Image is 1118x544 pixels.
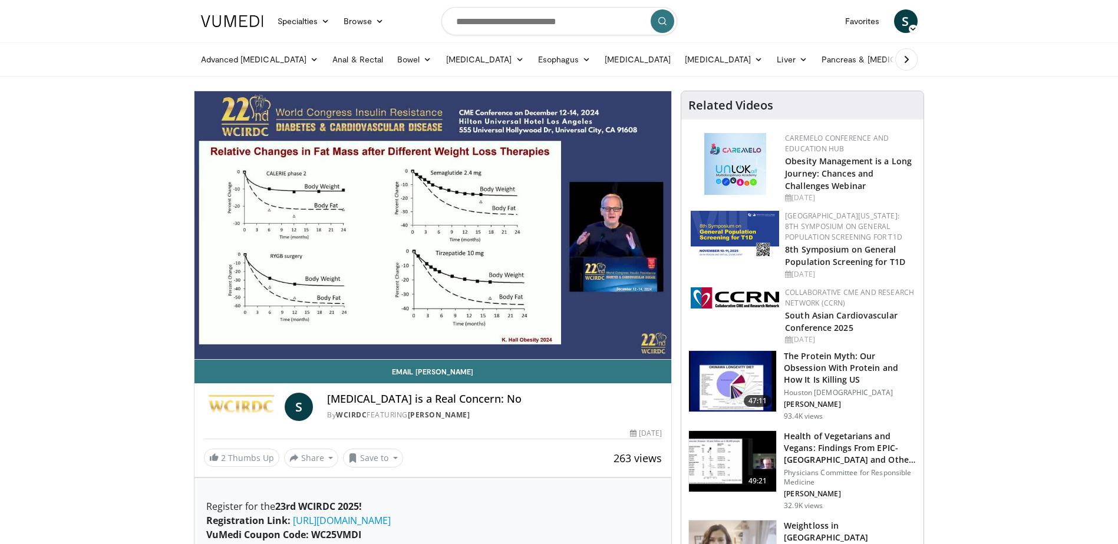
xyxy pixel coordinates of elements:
[204,393,281,421] img: WCIRDC
[614,451,662,465] span: 263 views
[785,310,898,333] a: South Asian Cardiovascular Conference 2025
[784,489,916,499] p: [PERSON_NAME]
[531,48,598,71] a: Esophagus
[325,48,390,71] a: Anal & Rectal
[343,449,403,467] button: Save to
[204,449,279,467] a: 2 Thumbs Up
[838,9,887,33] a: Favorites
[688,98,773,112] h4: Related Videos
[784,468,916,487] p: Physicians Committee for Responsible Medicine
[785,155,912,191] a: Obesity Management is a Long Journey: Chances and Challenges Webinar
[206,514,291,527] strong: Registration Link:
[784,520,916,543] h3: Weightloss in [GEOGRAPHIC_DATA]
[894,9,918,33] a: S
[284,449,339,467] button: Share
[630,428,662,439] div: [DATE]
[785,193,914,203] div: [DATE]
[327,393,662,406] h4: [MEDICAL_DATA] is a Real Concern: No
[688,430,916,510] a: 49:21 Health of Vegetarians and Vegans: Findings From EPIC-[GEOGRAPHIC_DATA] and Othe… Physicians...
[784,388,916,397] p: Houston [DEMOGRAPHIC_DATA]
[744,395,772,407] span: 47:11
[206,528,309,541] strong: VuMedi Coupon Code:
[704,133,766,195] img: 45df64a9-a6de-482c-8a90-ada250f7980c.png.150x105_q85_autocrop_double_scale_upscale_version-0.2.jpg
[194,91,672,360] video-js: Video Player
[678,48,770,71] a: [MEDICAL_DATA]
[785,334,914,345] div: [DATE]
[390,48,438,71] a: Bowel
[784,400,916,409] p: [PERSON_NAME]
[691,287,779,309] img: a04ee3ba-8487-4636-b0fb-5e8d268f3737.png.150x105_q85_autocrop_double_scale_upscale_version-0.2.png
[785,244,905,267] a: 8th Symposium on General Population Screening for T1D
[336,410,367,420] a: WCIRDC
[784,350,916,386] h3: The Protein Myth: Our Obsession With Protein and How It Is Killing US
[784,430,916,466] h3: Health of Vegetarians and Vegans: Findings From EPIC-[GEOGRAPHIC_DATA] and Othe…
[201,15,263,27] img: VuMedi Logo
[770,48,814,71] a: Liver
[784,412,823,421] p: 93.4K views
[408,410,470,420] a: [PERSON_NAME]
[785,133,889,154] a: CaReMeLO Conference and Education Hub
[194,48,326,71] a: Advanced [MEDICAL_DATA]
[271,9,337,33] a: Specialties
[744,475,772,487] span: 49:21
[337,9,391,33] a: Browse
[785,287,914,308] a: Collaborative CME and Research Network (CCRN)
[285,393,313,421] a: S
[221,452,226,463] span: 2
[275,500,362,513] strong: 23rd WCIRDC 2025!
[598,48,678,71] a: [MEDICAL_DATA]
[293,514,391,527] a: [URL][DOMAIN_NAME]
[814,48,952,71] a: Pancreas & [MEDICAL_DATA]
[785,269,914,280] div: [DATE]
[439,48,531,71] a: [MEDICAL_DATA]
[441,7,677,35] input: Search topics, interventions
[194,360,672,383] a: Email [PERSON_NAME]
[688,350,916,421] a: 47:11 The Protein Myth: Our Obsession With Protein and How It Is Killing US Houston [DEMOGRAPHIC_...
[311,528,361,541] strong: WC25VMDI
[784,501,823,510] p: 32.9K views
[689,431,776,492] img: 606f2b51-b844-428b-aa21-8c0c72d5a896.150x105_q85_crop-smart_upscale.jpg
[785,211,902,242] a: [GEOGRAPHIC_DATA][US_STATE]: 8th Symposium on General Population Screening for T1D
[689,351,776,412] img: b7b8b05e-5021-418b-a89a-60a270e7cf82.150x105_q85_crop-smart_upscale.jpg
[327,410,662,420] div: By FEATURING
[691,211,779,256] img: a980c80c-3cc5-49e4-b5c5-24109ca66f23.png.150x105_q85_autocrop_double_scale_upscale_version-0.2.png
